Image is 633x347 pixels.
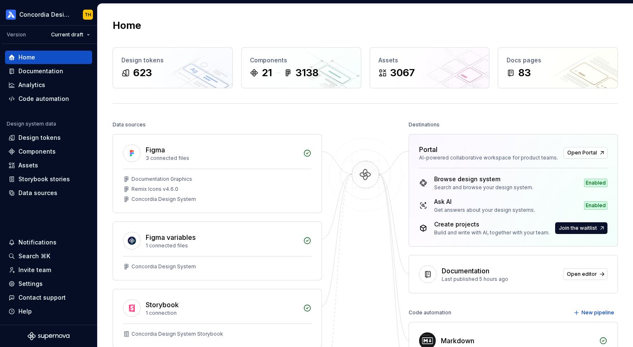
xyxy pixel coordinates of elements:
span: Join the waitlist [559,225,597,231]
div: Figma variables [146,232,196,242]
div: Concordia Design System [131,263,196,270]
div: 3067 [390,66,415,80]
div: Analytics [18,81,45,89]
div: Destinations [409,119,440,131]
a: Components [5,145,92,158]
a: Figma variables1 connected filesConcordia Design System [113,221,322,280]
img: 710ec17d-181e-451d-af14-9a91d01c304b.png [6,10,16,20]
div: Contact support [18,293,66,302]
div: Remix Icons v4.6.0 [131,186,178,193]
span: Current draft [51,31,83,38]
div: Ask AI [434,198,535,206]
a: Docs pages83 [498,47,618,88]
div: Data sources [113,119,146,131]
svg: Supernova Logo [28,332,69,340]
div: Components [250,56,353,64]
button: Contact support [5,291,92,304]
div: Search and browse your design system. [434,184,533,191]
div: 623 [133,66,152,80]
button: Concordia Design SystemTH [2,5,95,23]
span: New pipeline [582,309,614,316]
div: Design tokens [18,134,61,142]
div: TH [85,11,91,18]
div: Documentation [18,67,63,75]
a: Invite team [5,263,92,277]
div: Code automation [409,307,451,319]
a: Components213138 [241,47,361,88]
div: Last published 5 hours ago [442,276,558,283]
a: Assets3067 [370,47,490,88]
a: Home [5,51,92,64]
div: Version [7,31,26,38]
div: 1 connected files [146,242,298,249]
a: Settings [5,277,92,290]
div: Markdown [441,336,474,346]
a: Analytics [5,78,92,92]
div: Concordia Design System Storybook [131,331,223,337]
div: Concordia Design System [131,196,196,203]
div: Create projects [434,220,550,229]
div: Design tokens [121,56,224,64]
div: Assets [18,161,38,170]
div: Assets [378,56,481,64]
div: 21 [262,66,272,80]
div: Storybook [146,300,179,310]
h2: Home [113,19,141,32]
div: Concordia Design System [19,10,73,19]
a: Figma3 connected filesDocumentation GraphicsRemix Icons v4.6.0Concordia Design System [113,134,322,213]
div: Notifications [18,238,57,247]
div: Enabled [584,179,607,187]
a: Design tokens [5,131,92,144]
div: Docs pages [507,56,609,64]
div: 3 connected files [146,155,298,162]
div: Data sources [18,189,57,197]
div: Portal [419,144,437,154]
div: Get answers about your design systems. [434,207,535,213]
a: Code automation [5,92,92,105]
a: Documentation [5,64,92,78]
a: Open editor [563,268,607,280]
a: Data sources [5,186,92,200]
div: Home [18,53,35,62]
div: Components [18,147,56,156]
div: Build and write with AI, together with your team. [434,229,550,236]
button: Help [5,305,92,318]
div: Search ⌘K [18,252,50,260]
div: 1 connection [146,310,298,316]
div: 83 [518,66,531,80]
button: Join the waitlist [555,222,607,234]
a: Assets [5,159,92,172]
button: New pipeline [571,307,618,319]
div: Documentation [442,266,489,276]
span: Open editor [567,271,597,278]
div: Storybook stories [18,175,70,183]
button: Search ⌘K [5,249,92,263]
div: Design system data [7,121,56,127]
div: Invite team [18,266,51,274]
div: 3138 [296,66,319,80]
div: Help [18,307,32,316]
a: Design tokens623 [113,47,233,88]
div: Code automation [18,95,69,103]
a: Open Portal [564,147,607,159]
div: Documentation Graphics [131,176,192,182]
div: Figma [146,145,165,155]
div: Browse design system [434,175,533,183]
span: Open Portal [567,149,597,156]
button: Notifications [5,236,92,249]
div: Settings [18,280,43,288]
div: AI-powered collaborative workspace for product teams. [419,154,558,161]
a: Storybook stories [5,172,92,186]
div: Enabled [584,201,607,210]
button: Current draft [47,29,94,41]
